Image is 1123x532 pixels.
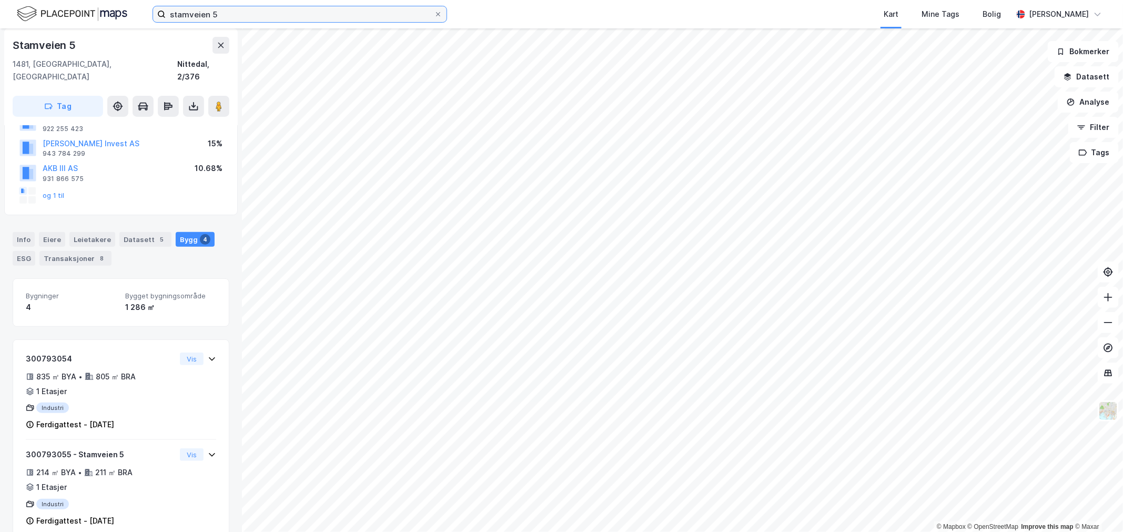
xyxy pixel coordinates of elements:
div: 931 866 575 [43,175,84,183]
button: Analyse [1058,92,1119,113]
div: [PERSON_NAME] [1029,8,1089,21]
div: 943 784 299 [43,149,85,158]
button: Datasett [1055,66,1119,87]
div: Eiere [39,232,65,247]
div: 5 [157,234,167,245]
div: 300793054 [26,353,176,365]
div: Kontrollprogram for chat [1070,481,1123,532]
div: • [78,468,82,477]
div: 1 Etasjer [36,481,67,494]
div: Bolig [983,8,1001,21]
div: Transaksjoner [39,251,112,266]
div: 4 [26,301,117,314]
input: Søk på adresse, matrikkel, gårdeiere, leietakere eller personer [166,6,434,22]
div: 214 ㎡ BYA [36,466,76,479]
img: logo.f888ab2527a4732fd821a326f86c7f29.svg [17,5,127,23]
button: Vis [180,353,204,365]
div: 211 ㎡ BRA [95,466,133,479]
div: Info [13,232,35,247]
div: 805 ㎡ BRA [96,370,136,383]
button: Tag [13,96,103,117]
div: 4 [200,234,210,245]
div: Kart [884,8,898,21]
button: Bokmerker [1048,41,1119,62]
a: Improve this map [1021,523,1074,530]
img: Z [1098,401,1118,421]
div: Mine Tags [922,8,959,21]
div: Nittedal, 2/376 [177,58,229,83]
iframe: Chat Widget [1070,481,1123,532]
div: 922 255 423 [43,125,83,133]
div: Datasett [119,232,171,247]
div: Leietakere [69,232,115,247]
a: OpenStreetMap [968,523,1019,530]
div: 10.68% [195,162,222,175]
a: Mapbox [937,523,966,530]
div: Stamveien 5 [13,37,78,54]
button: Vis [180,448,204,461]
div: 1 Etasjer [36,385,67,398]
div: 8 [97,253,107,264]
div: 1481, [GEOGRAPHIC_DATA], [GEOGRAPHIC_DATA] [13,58,177,83]
div: 300793055 - Stamveien 5 [26,448,176,461]
button: Filter [1068,117,1119,138]
div: Ferdigattest - [DATE] [36,418,114,431]
div: Bygg [176,232,215,247]
button: Tags [1070,142,1119,163]
span: Bygninger [26,292,117,300]
div: ESG [13,251,35,266]
div: • [78,373,83,381]
div: 15% [208,137,222,150]
div: Ferdigattest - [DATE] [36,515,114,527]
div: 1 286 ㎡ [125,301,216,314]
span: Bygget bygningsområde [125,292,216,300]
div: 835 ㎡ BYA [36,370,76,383]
